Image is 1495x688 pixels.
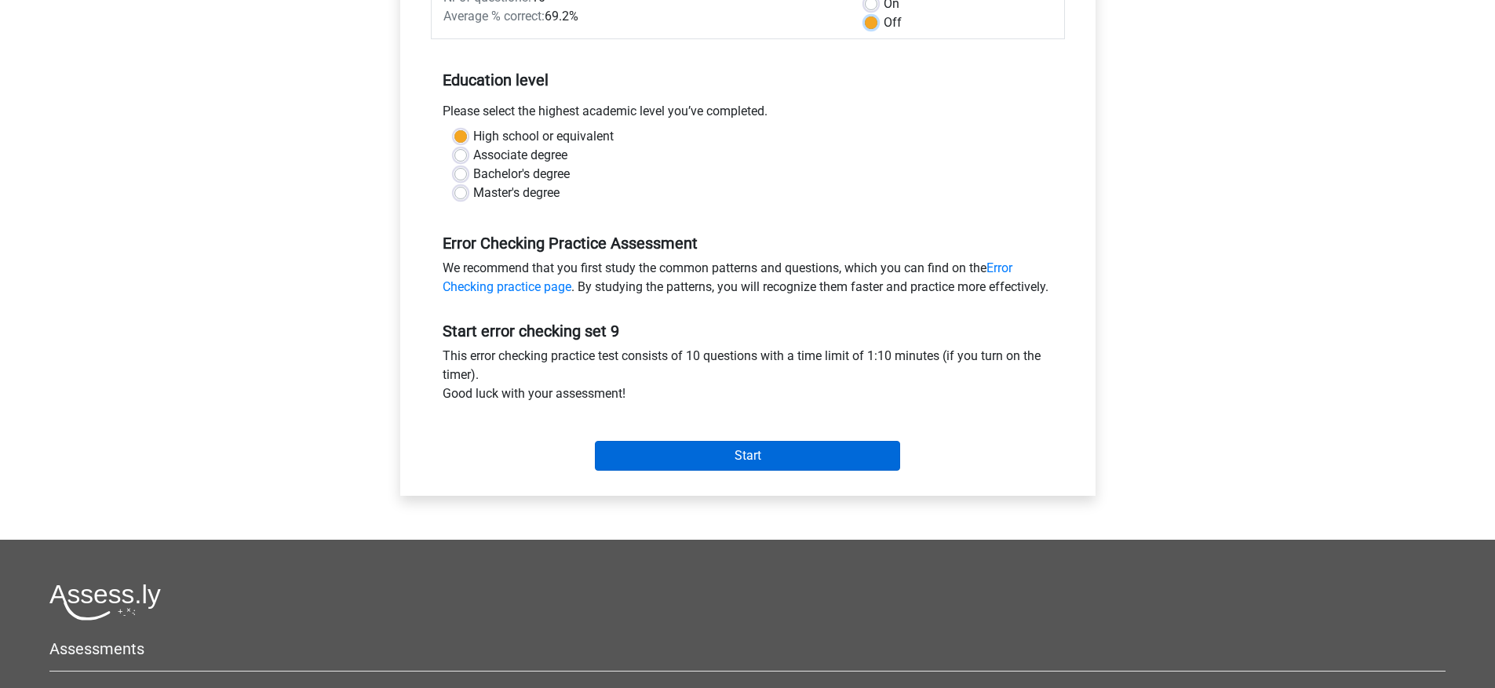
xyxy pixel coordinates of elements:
a: Error Checking practice page [443,260,1012,294]
div: We recommend that you first study the common patterns and questions, which you can find on the . ... [431,259,1065,303]
img: Assessly logo [49,584,161,621]
label: Off [884,13,902,32]
h5: Start error checking set 9 [443,322,1053,340]
input: Start [595,441,900,471]
span: Average % correct: [443,9,545,24]
h5: Assessments [49,639,1446,658]
label: Associate degree [473,146,567,165]
div: This error checking practice test consists of 10 questions with a time limit of 1:10 minutes (if ... [431,347,1065,410]
label: Master's degree [473,184,560,202]
div: 69.2% [432,7,853,26]
label: High school or equivalent [473,127,614,146]
h5: Education level [443,64,1053,96]
label: Bachelor's degree [473,165,570,184]
h5: Error Checking Practice Assessment [443,234,1053,253]
div: Please select the highest academic level you’ve completed. [431,102,1065,127]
